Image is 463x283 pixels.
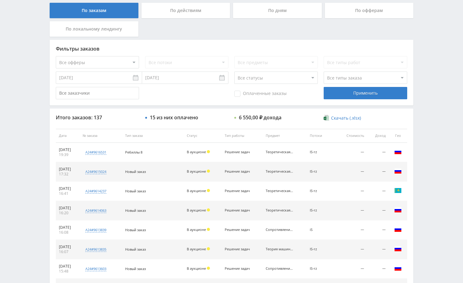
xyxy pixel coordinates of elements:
[394,206,402,214] img: rus.png
[394,148,402,155] img: rus.png
[207,208,210,211] span: Холд
[59,225,76,230] div: [DATE]
[367,240,389,259] td: —
[122,129,184,143] th: Тип заказа
[336,162,367,182] td: —
[50,3,138,18] div: По заказам
[310,170,333,174] div: IS-rz
[234,91,287,97] span: Оплаченные заказы
[85,150,106,155] div: a24#9616531
[59,230,76,235] div: 16:08
[207,247,210,250] span: Холд
[367,220,389,240] td: —
[394,265,402,272] img: rus.png
[125,228,146,232] span: Новый заказ
[207,150,210,153] span: Холд
[59,152,76,157] div: 19:39
[184,129,222,143] th: Статус
[207,228,210,231] span: Холд
[394,226,402,233] img: rus.png
[225,170,252,174] div: Решение задач
[59,249,76,254] div: 16:07
[394,187,402,194] img: kaz.png
[85,189,106,194] div: a24#9614237
[225,247,252,251] div: Решение задач
[263,129,307,143] th: Предмет
[207,267,210,270] span: Холд
[225,150,252,154] div: Решение задач
[50,21,138,37] div: По локальному лендингу
[266,247,293,251] div: Теория машин и механизмов
[150,115,198,120] div: 15 из них оплачено
[307,129,336,143] th: Потоки
[225,208,252,212] div: Решение задач
[310,247,333,251] div: IS-rz
[56,87,139,99] input: Все заказчики
[266,150,293,154] div: Теоретическая механика
[233,3,322,18] div: По дням
[266,267,293,271] div: Сопротивление материалов
[367,143,389,162] td: —
[336,201,367,220] td: —
[59,186,76,191] div: [DATE]
[207,170,210,173] span: Холд
[324,115,329,121] img: xlsx
[324,87,407,99] div: Применить
[394,167,402,175] img: rus.png
[325,3,414,18] div: По офферам
[336,129,367,143] th: Стоимость
[125,150,142,154] span: Ребиллы 8
[266,228,293,232] div: Сопротивление материалов
[125,266,146,271] span: Новый заказ
[125,247,146,252] span: Новый заказ
[125,208,146,213] span: Новый заказ
[85,228,106,232] div: a24#9613839
[225,267,252,271] div: Решение задач
[367,259,389,279] td: —
[394,245,402,252] img: rus.png
[324,115,361,121] a: Скачать (.xlsx)
[59,191,76,196] div: 16:41
[336,220,367,240] td: —
[310,228,333,232] div: iS
[56,129,80,143] th: Дата
[59,167,76,172] div: [DATE]
[389,129,407,143] th: Гео
[207,189,210,192] span: Холд
[125,189,146,193] span: Новый заказ
[85,208,106,213] div: a24#9614063
[225,228,252,232] div: Решение задач
[187,266,206,271] span: В аукционе
[310,267,333,271] div: IS-rz
[310,208,333,212] div: IS-rz
[336,259,367,279] td: —
[59,264,76,269] div: [DATE]
[187,227,206,232] span: В аукционе
[222,129,263,143] th: Тип работы
[85,247,106,252] div: a24#9613835
[59,269,76,274] div: 15:48
[367,182,389,201] td: —
[336,240,367,259] td: —
[266,170,293,174] div: Теоретическая механика
[59,206,76,211] div: [DATE]
[80,129,122,143] th: № заказа
[56,46,407,51] div: Фильтры заказов
[59,211,76,215] div: 16:20
[59,172,76,177] div: 17:32
[266,208,293,212] div: Теоретическая механика
[187,208,206,212] span: В аукционе
[336,143,367,162] td: —
[85,266,106,271] div: a24#9613603
[59,244,76,249] div: [DATE]
[56,115,139,120] div: Итого заказов: 137
[367,201,389,220] td: —
[225,189,252,193] div: Решение задач
[336,182,367,201] td: —
[310,189,333,193] div: IS-rz
[331,116,361,121] span: Скачать (.xlsx)
[367,129,389,143] th: Доход
[85,169,106,174] div: a24#9615024
[310,150,333,154] div: IS-rz
[59,147,76,152] div: [DATE]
